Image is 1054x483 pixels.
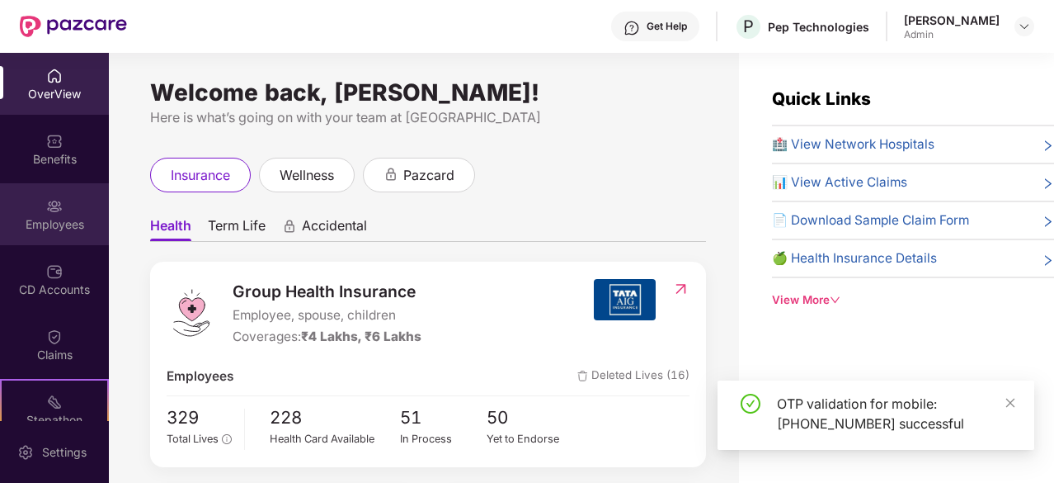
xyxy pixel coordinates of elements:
[233,305,421,325] span: Employee, spouse, children
[1005,397,1016,409] span: close
[167,433,219,445] span: Total Lives
[772,249,937,268] span: 🍏 Health Insurance Details
[904,12,1000,28] div: [PERSON_NAME]
[672,281,689,297] img: RedirectIcon
[270,405,400,432] span: 228
[1042,214,1054,230] span: right
[46,263,63,280] img: svg+xml;base64,PHN2ZyBpZD0iQ0RfQWNjb3VudHMiIGRhdGEtbmFtZT0iQ0QgQWNjb3VudHMiIHhtbG5zPSJodHRwOi8vd3...
[171,165,230,186] span: insurance
[2,412,107,429] div: Stepathon
[487,405,574,432] span: 50
[904,28,1000,41] div: Admin
[777,394,1014,433] div: OTP validation for mobile: [PHONE_NUMBER] successful
[46,133,63,149] img: svg+xml;base64,PHN2ZyBpZD0iQmVuZWZpdHMiIHhtbG5zPSJodHRwOi8vd3d3LnczLm9yZy8yMDAwL3N2ZyIgd2lkdGg9Ij...
[400,431,487,447] div: In Process
[1042,138,1054,154] span: right
[768,19,869,35] div: Pep Technologies
[577,367,689,386] span: Deleted Lives (16)
[167,288,216,338] img: logo
[46,329,63,345] img: svg+xml;base64,PHN2ZyBpZD0iQ2xhaW0iIHhtbG5zPSJodHRwOi8vd3d3LnczLm9yZy8yMDAwL3N2ZyIgd2lkdGg9IjIwIi...
[37,444,92,461] div: Settings
[150,217,191,241] span: Health
[1042,252,1054,268] span: right
[772,135,934,154] span: 🏥 View Network Hospitals
[150,86,706,99] div: Welcome back, [PERSON_NAME]!
[301,329,421,344] span: ₹4 Lakhs, ₹6 Lakhs
[383,167,398,182] div: animation
[772,173,907,192] span: 📊 View Active Claims
[233,327,421,347] div: Coverages:
[17,444,34,461] img: svg+xml;base64,PHN2ZyBpZD0iU2V0dGluZy0yMHgyMCIgeG1sbnM9Imh0dHA6Ly93d3cudzMub3JnLzIwMDAvc3ZnIiB3aW...
[46,68,63,84] img: svg+xml;base64,PHN2ZyBpZD0iSG9tZSIgeG1sbnM9Imh0dHA6Ly93d3cudzMub3JnLzIwMDAvc3ZnIiB3aWR0aD0iMjAiIG...
[577,371,588,381] img: deleteIcon
[46,394,63,410] img: svg+xml;base64,PHN2ZyB4bWxucz0iaHR0cDovL3d3dy53My5vcmcvMjAwMC9zdmciIHdpZHRoPSIyMSIgaGVpZ2h0PSIyMC...
[280,165,334,186] span: wellness
[233,279,421,304] span: Group Health Insurance
[487,431,574,447] div: Yet to Endorse
[302,217,367,241] span: Accidental
[830,295,840,305] span: down
[222,434,231,443] span: info-circle
[743,17,754,36] span: P
[20,16,127,37] img: New Pazcare Logo
[167,367,233,386] span: Employees
[1018,20,1031,33] img: svg+xml;base64,PHN2ZyBpZD0iRHJvcGRvd24tMzJ4MzIiIHhtbG5zPSJodHRwOi8vd3d3LnczLm9yZy8yMDAwL3N2ZyIgd2...
[150,107,706,128] div: Here is what’s going on with your team at [GEOGRAPHIC_DATA]
[647,20,687,33] div: Get Help
[772,88,871,109] span: Quick Links
[1042,176,1054,192] span: right
[623,20,640,36] img: svg+xml;base64,PHN2ZyBpZD0iSGVscC0zMngzMiIgeG1sbnM9Imh0dHA6Ly93d3cudzMub3JnLzIwMDAvc3ZnIiB3aWR0aD...
[772,291,1054,309] div: View More
[772,211,969,230] span: 📄 Download Sample Claim Form
[400,405,487,432] span: 51
[208,217,266,241] span: Term Life
[741,394,760,414] span: check-circle
[270,431,400,447] div: Health Card Available
[167,405,232,432] span: 329
[403,165,454,186] span: pazcard
[46,198,63,215] img: svg+xml;base64,PHN2ZyBpZD0iRW1wbG95ZWVzIiB4bWxucz0iaHR0cDovL3d3dy53My5vcmcvMjAwMC9zdmciIHdpZHRoPS...
[282,219,297,234] div: animation
[594,279,656,320] img: insurerIcon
